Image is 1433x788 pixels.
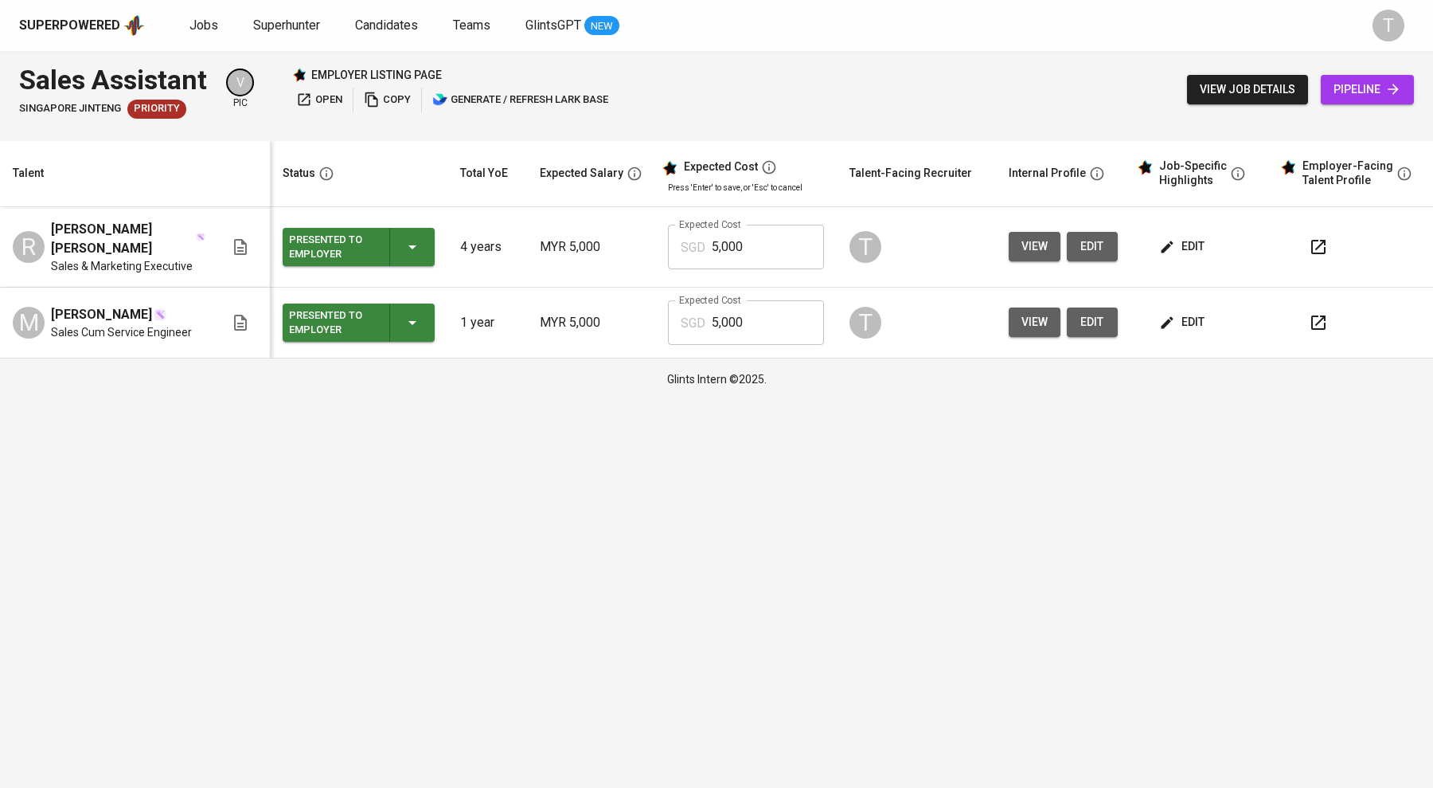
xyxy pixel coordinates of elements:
[283,163,315,183] div: Status
[123,14,145,37] img: app logo
[292,68,307,82] img: Glints Star
[1009,163,1086,183] div: Internal Profile
[1137,159,1153,175] img: glints_star.svg
[540,163,623,183] div: Expected Salary
[432,92,448,108] img: lark
[19,61,207,100] div: Sales Assistant
[1162,237,1205,257] span: edit
[19,101,121,116] span: Singapore Jinteng
[1200,80,1295,100] span: view job details
[1321,75,1414,104] a: pipeline
[525,16,619,36] a: GlintsGPT NEW
[460,237,514,257] p: 4 years
[460,313,514,332] p: 1 year
[1021,237,1048,257] span: view
[253,18,320,33] span: Superhunter
[289,229,377,265] div: Presented to Employer
[1067,232,1118,261] button: edit
[1156,232,1211,261] button: edit
[253,16,323,36] a: Superhunter
[432,91,608,109] span: generate / refresh lark base
[1333,80,1401,100] span: pipeline
[1067,308,1118,337] button: edit
[283,304,435,342] button: Presented to Employer
[428,88,612,112] button: lark generate / refresh lark base
[1021,312,1048,332] span: view
[19,17,120,35] div: Superpowered
[1156,308,1211,337] button: edit
[849,163,972,183] div: Talent-Facing Recruiter
[189,18,218,33] span: Jobs
[127,101,186,116] span: Priority
[364,91,411,109] span: copy
[681,314,705,333] p: SGD
[1372,10,1404,41] div: T
[51,220,194,258] span: [PERSON_NAME] [PERSON_NAME]
[1159,159,1227,187] div: Job-Specific Highlights
[1162,312,1205,332] span: edit
[13,307,45,339] div: M
[1280,159,1296,175] img: glints_star.svg
[1009,308,1060,337] button: view
[1080,237,1105,257] span: edit
[584,18,619,34] span: NEW
[540,313,642,332] p: MYR 5,000
[311,67,442,83] p: employer listing page
[1187,75,1308,104] button: view job details
[662,160,677,176] img: glints_star.svg
[51,258,193,274] span: Sales & Marketing Executive
[13,231,45,263] div: R
[460,163,508,183] div: Total YoE
[19,14,145,37] a: Superpoweredapp logo
[453,16,494,36] a: Teams
[51,324,192,340] span: Sales Cum Service Engineer
[668,182,823,194] p: Press 'Enter' to save, or 'Esc' to cancel
[355,16,421,36] a: Candidates
[13,163,44,183] div: Talent
[1080,312,1105,332] span: edit
[289,305,377,340] div: Presented to Employer
[292,88,346,112] button: open
[681,238,705,257] p: SGD
[196,233,205,241] img: magic_wand.svg
[360,88,415,112] button: copy
[154,308,166,321] img: magic_wand.svg
[189,16,221,36] a: Jobs
[51,305,152,324] span: [PERSON_NAME]
[684,160,758,174] div: Expected Cost
[296,91,342,109] span: open
[1009,232,1060,261] button: view
[127,100,186,119] div: New Job received from Demand Team
[226,69,254,110] div: pic
[525,18,581,33] span: GlintsGPT
[453,18,490,33] span: Teams
[849,307,881,339] div: T
[355,18,418,33] span: Candidates
[226,69,254,96] div: V
[1302,159,1393,187] div: Employer-Facing Talent Profile
[849,231,881,263] div: T
[540,237,642,257] p: MYR 5,000
[283,228,435,266] button: Presented to Employer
